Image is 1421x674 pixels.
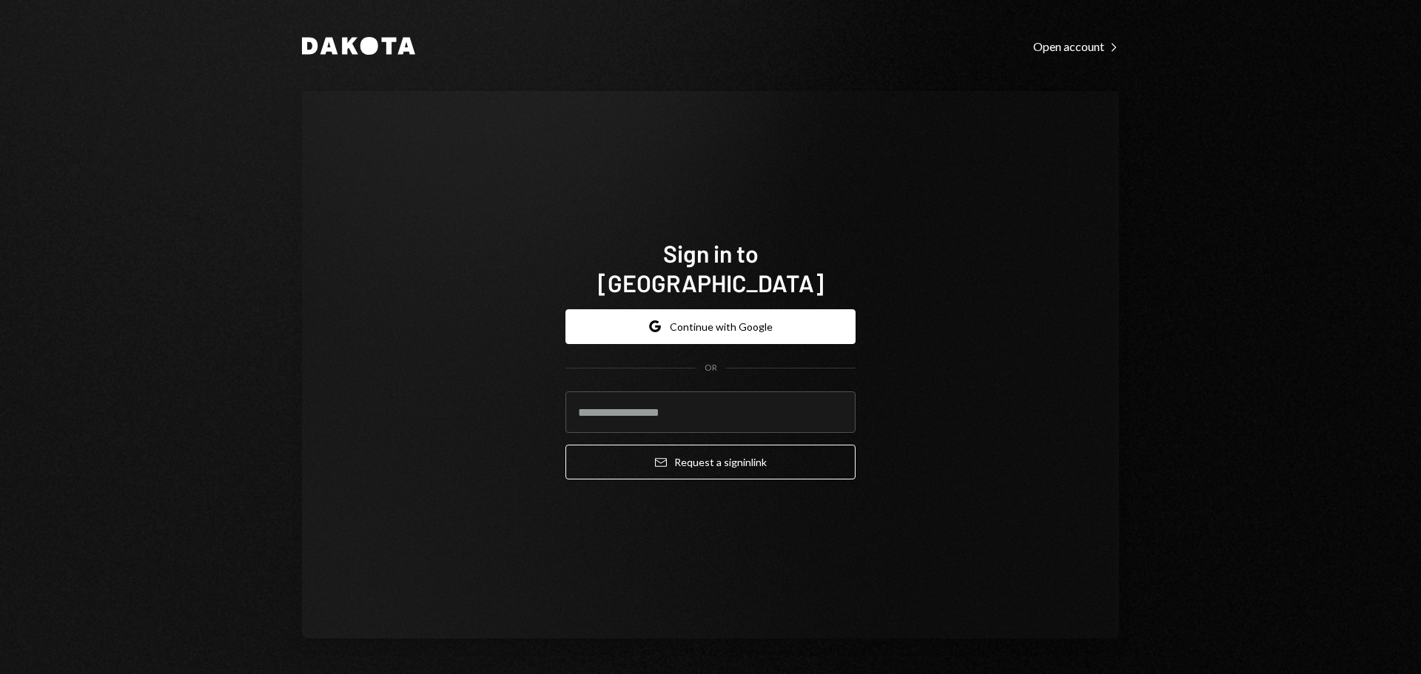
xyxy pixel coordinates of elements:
[705,362,717,374] div: OR
[565,238,856,297] h1: Sign in to [GEOGRAPHIC_DATA]
[565,445,856,479] button: Request a signinlink
[1033,38,1119,54] a: Open account
[565,309,856,344] button: Continue with Google
[1033,39,1119,54] div: Open account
